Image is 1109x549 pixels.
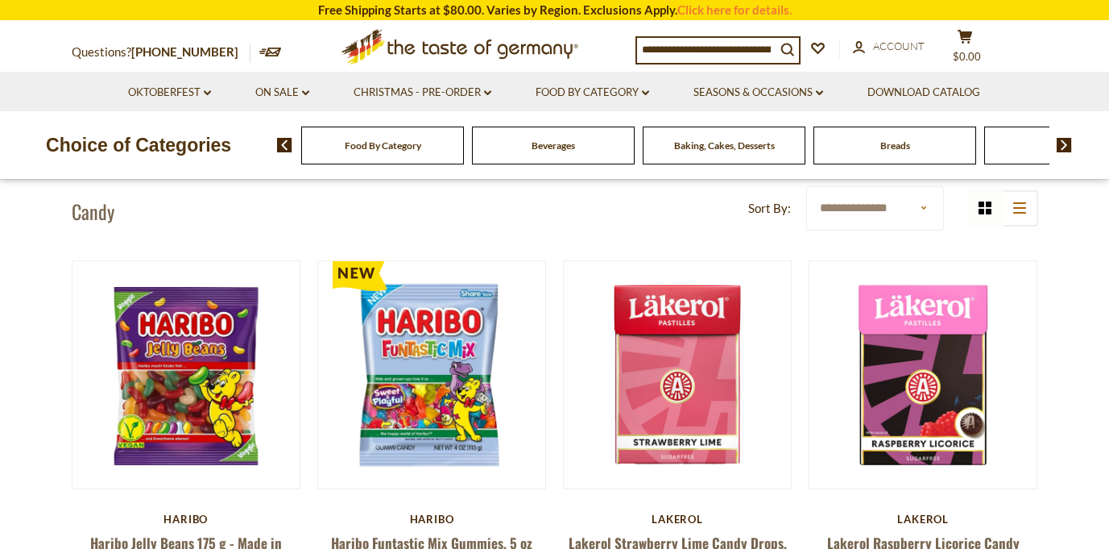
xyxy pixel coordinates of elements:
[72,199,114,223] h1: Candy
[255,84,309,102] a: On Sale
[853,38,925,56] a: Account
[72,261,300,489] img: Haribo Jelly Beans 175 g - Made in Germany
[677,2,792,17] a: Click here for details.
[941,29,990,69] button: $0.00
[131,44,238,59] a: [PHONE_NUMBER]
[318,261,546,489] img: Haribo Funtastic Mix Gummies, 5 oz
[354,84,491,102] a: Christmas - PRE-ORDER
[809,261,1037,489] img: Lakerol Raspberry Licorice Candy Drops, Pocket Pack, 71g
[277,138,292,152] img: previous arrow
[345,139,421,152] a: Food By Category
[563,513,792,526] div: Lakerol
[873,40,925,52] span: Account
[809,513,1038,526] div: Lakerol
[72,513,301,526] div: Haribo
[72,42,250,63] p: Questions?
[953,50,981,63] span: $0.00
[532,139,575,152] a: Beverages
[317,513,547,526] div: Haribo
[880,139,910,152] a: Breads
[536,84,649,102] a: Food By Category
[748,198,791,218] label: Sort By:
[693,84,823,102] a: Seasons & Occasions
[674,139,775,152] a: Baking, Cakes, Desserts
[564,261,792,489] img: Lakerol Strawberry Lime Candy Drops, 71g
[867,84,980,102] a: Download Catalog
[128,84,211,102] a: Oktoberfest
[1057,138,1072,152] img: next arrow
